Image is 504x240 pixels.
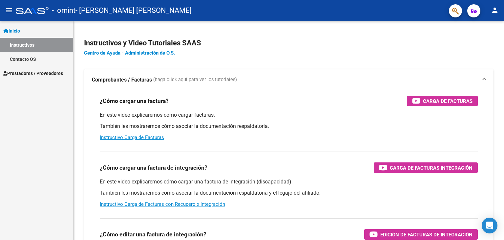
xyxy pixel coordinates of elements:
[407,96,478,106] button: Carga de Facturas
[75,3,192,18] span: - [PERSON_NAME] [PERSON_NAME]
[380,230,472,239] span: Edición de Facturas de integración
[84,69,493,90] mat-expansion-panel-header: Comprobantes / Facturas (haga click aquí para ver los tutoriales)
[100,163,207,172] h3: ¿Cómo cargar una factura de integración?
[482,218,497,233] div: Open Intercom Messenger
[491,6,499,14] mat-icon: person
[100,178,478,185] p: En este video explicaremos cómo cargar una factura de integración (discapacidad).
[423,97,472,105] span: Carga de Facturas
[92,76,152,84] strong: Comprobantes / Facturas
[100,123,478,130] p: También les mostraremos cómo asociar la documentación respaldatoria.
[100,201,225,207] a: Instructivo Carga de Facturas con Recupero x Integración
[100,134,164,140] a: Instructivo Carga de Facturas
[84,50,175,56] a: Centro de Ayuda - Administración de O.S.
[100,189,478,197] p: También les mostraremos cómo asociar la documentación respaldatoria y el legajo del afiliado.
[374,162,478,173] button: Carga de Facturas Integración
[153,76,237,84] span: (haga click aquí para ver los tutoriales)
[100,111,478,119] p: En este video explicaremos cómo cargar facturas.
[84,37,493,49] h2: Instructivos y Video Tutoriales SAAS
[3,70,63,77] span: Prestadores / Proveedores
[364,229,478,240] button: Edición de Facturas de integración
[100,96,169,106] h3: ¿Cómo cargar una factura?
[3,27,20,35] span: Inicio
[100,230,206,239] h3: ¿Cómo editar una factura de integración?
[390,164,472,172] span: Carga de Facturas Integración
[52,3,75,18] span: - omint
[5,6,13,14] mat-icon: menu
